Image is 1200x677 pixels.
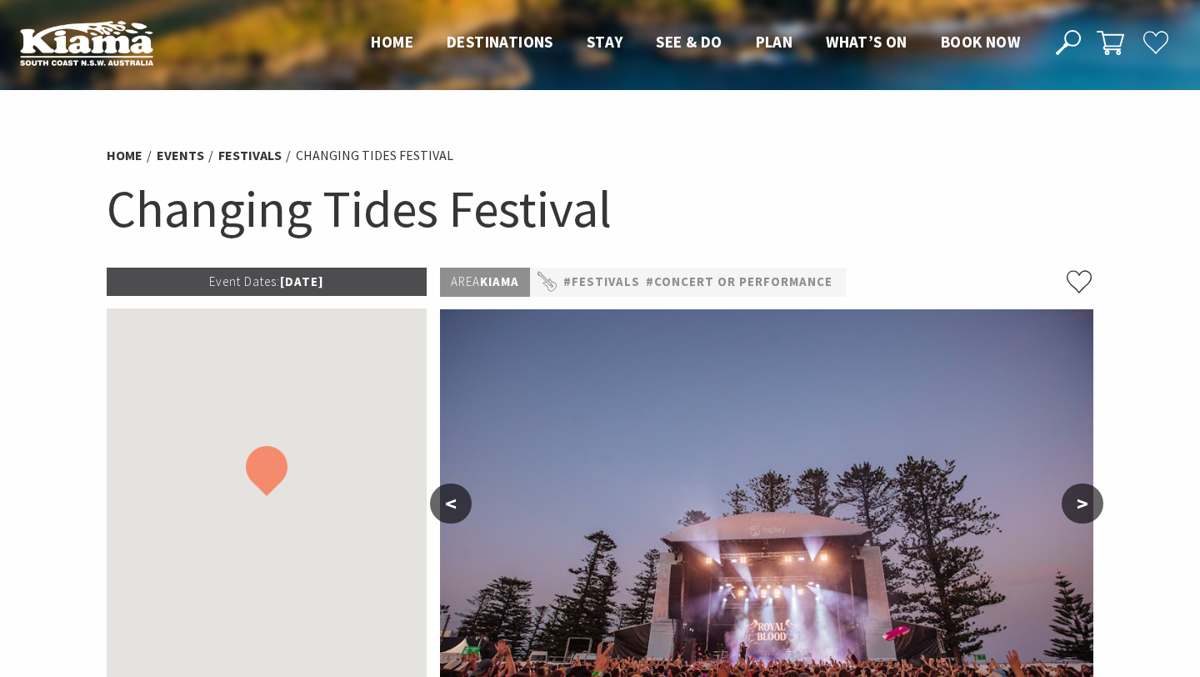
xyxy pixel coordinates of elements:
[354,29,1037,57] nav: Main Menu
[646,272,832,293] a: #Concert or Performance
[756,32,793,52] span: Plan
[107,268,427,296] p: [DATE]
[587,32,623,52] span: Stay
[296,145,453,167] li: Changing Tides Festival
[826,32,907,52] span: What’s On
[209,273,280,289] span: Event Dates:
[371,32,413,52] span: Home
[656,32,722,52] span: See & Do
[430,484,472,524] button: <
[451,273,480,289] span: Area
[941,32,1020,52] span: Book now
[107,175,1093,243] h1: Changing Tides Festival
[563,272,640,293] a: #Festivals
[218,147,282,164] a: Festivals
[20,20,153,66] img: Kiama Logo
[440,268,530,297] p: Kiama
[157,147,204,164] a: Events
[107,147,142,164] a: Home
[447,32,553,52] span: Destinations
[1062,484,1103,524] button: >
